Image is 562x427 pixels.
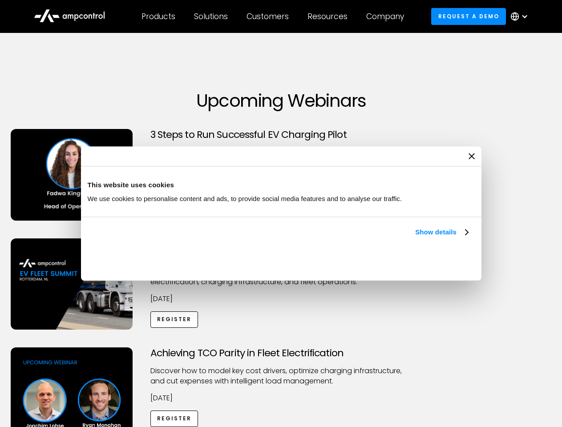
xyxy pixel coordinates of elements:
[150,294,412,304] p: [DATE]
[247,12,289,21] div: Customers
[366,12,404,21] div: Company
[307,12,348,21] div: Resources
[150,129,412,141] h3: 3 Steps to Run Successful EV Charging Pilot
[469,153,475,159] button: Close banner
[150,366,412,386] p: Discover how to model key cost drivers, optimize charging infrastructure, and cut expenses with i...
[150,311,198,328] a: Register
[88,180,475,190] div: This website uses cookies
[88,195,402,202] span: We use cookies to personalise content and ads, to provide social media features and to analyse ou...
[431,8,506,24] a: Request a demo
[11,90,552,111] h1: Upcoming Webinars
[194,12,228,21] div: Solutions
[150,347,412,359] h3: Achieving TCO Parity in Fleet Electrification
[142,12,175,21] div: Products
[150,411,198,427] a: Register
[415,227,468,238] a: Show details
[344,248,471,274] button: Okay
[150,393,412,403] p: [DATE]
